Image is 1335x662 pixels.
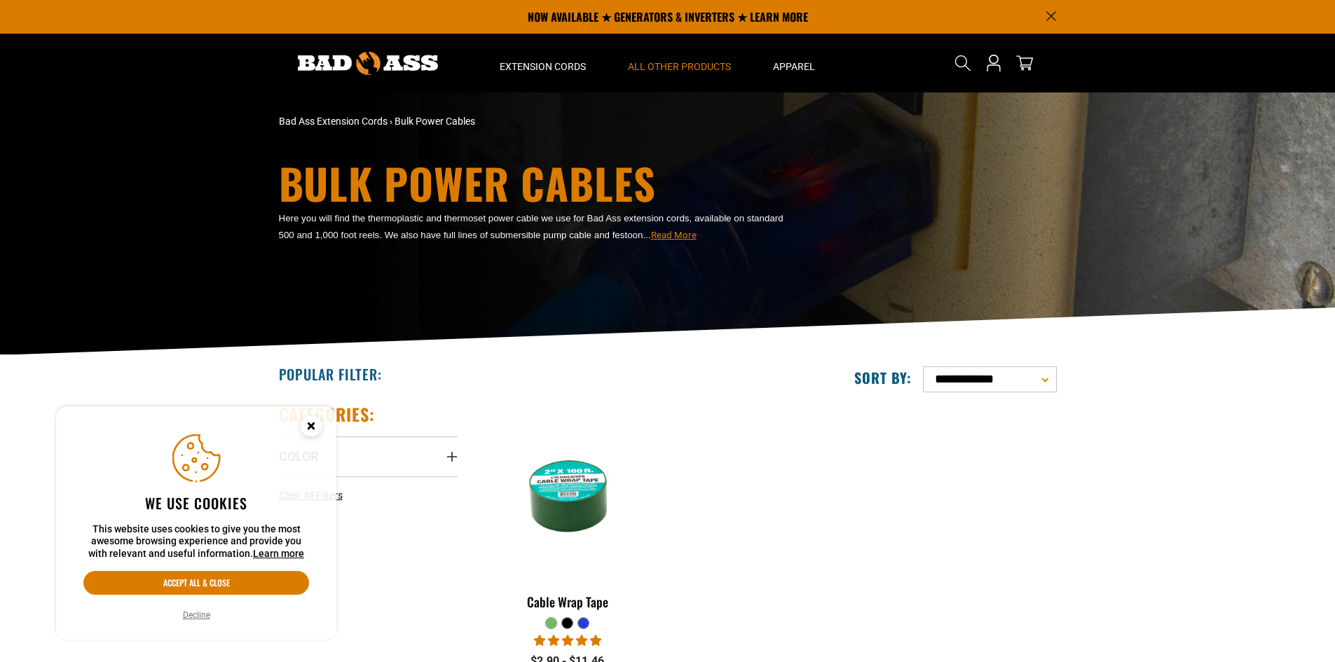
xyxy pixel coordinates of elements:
[279,114,790,129] nav: breadcrumbs
[952,52,974,74] summary: Search
[773,60,815,73] span: Apparel
[279,116,388,127] a: Bad Ass Extension Cords
[534,634,601,647] span: 5.00 stars
[607,34,752,92] summary: All Other Products
[854,368,912,387] label: Sort by:
[628,60,731,73] span: All Other Products
[651,230,697,240] span: Read More
[752,34,836,92] summary: Apparel
[56,406,336,640] aside: Cookie Consent
[279,404,376,425] h2: Categories:
[83,571,309,595] button: Accept all & close
[479,404,657,616] a: Green Cable Wrap Tape
[479,595,657,608] div: Cable Wrap Tape
[83,523,309,560] p: This website uses cookies to give you the most awesome browsing experience and provide you with r...
[279,162,790,204] h1: Bulk Power Cables
[179,608,214,622] button: Decline
[500,60,586,73] span: Extension Cords
[479,34,607,92] summary: Extension Cords
[279,365,382,383] h2: Popular Filter:
[395,116,475,127] span: Bulk Power Cables
[83,494,309,512] h2: We use cookies
[253,548,304,559] a: Learn more
[390,116,392,127] span: ›
[279,213,783,240] span: Here you will find the thermoplastic and thermoset power cable we use for Bad Ass extension cords...
[279,436,458,476] summary: Color
[298,52,438,75] img: Bad Ass Extension Cords
[479,411,656,572] img: Green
